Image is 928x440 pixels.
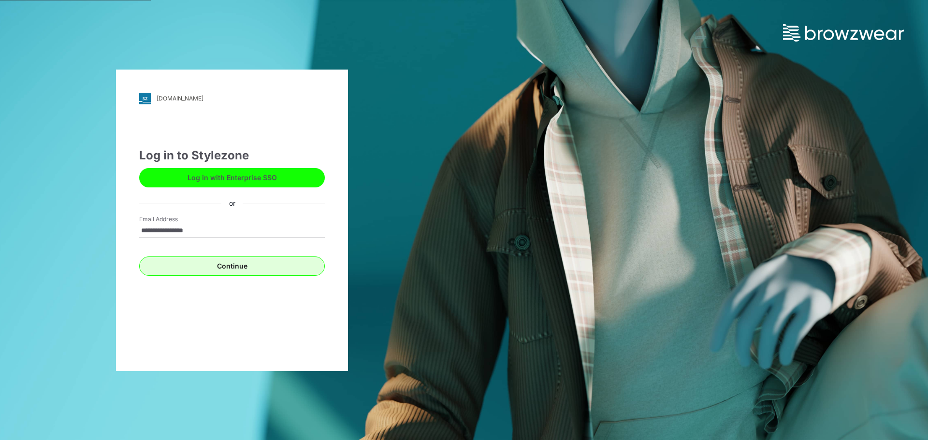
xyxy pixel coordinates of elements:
[783,24,904,42] img: browzwear-logo.73288ffb.svg
[157,95,203,102] div: [DOMAIN_NAME]
[139,93,325,104] a: [DOMAIN_NAME]
[221,198,243,208] div: or
[139,256,325,276] button: Continue
[139,93,151,104] img: svg+xml;base64,PHN2ZyB3aWR0aD0iMjgiIGhlaWdodD0iMjgiIHZpZXdCb3g9IjAgMCAyOCAyOCIgZmlsbD0ibm9uZSIgeG...
[139,147,325,164] div: Log in to Stylezone
[139,215,207,224] label: Email Address
[139,168,325,187] button: Log in with Enterprise SSO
